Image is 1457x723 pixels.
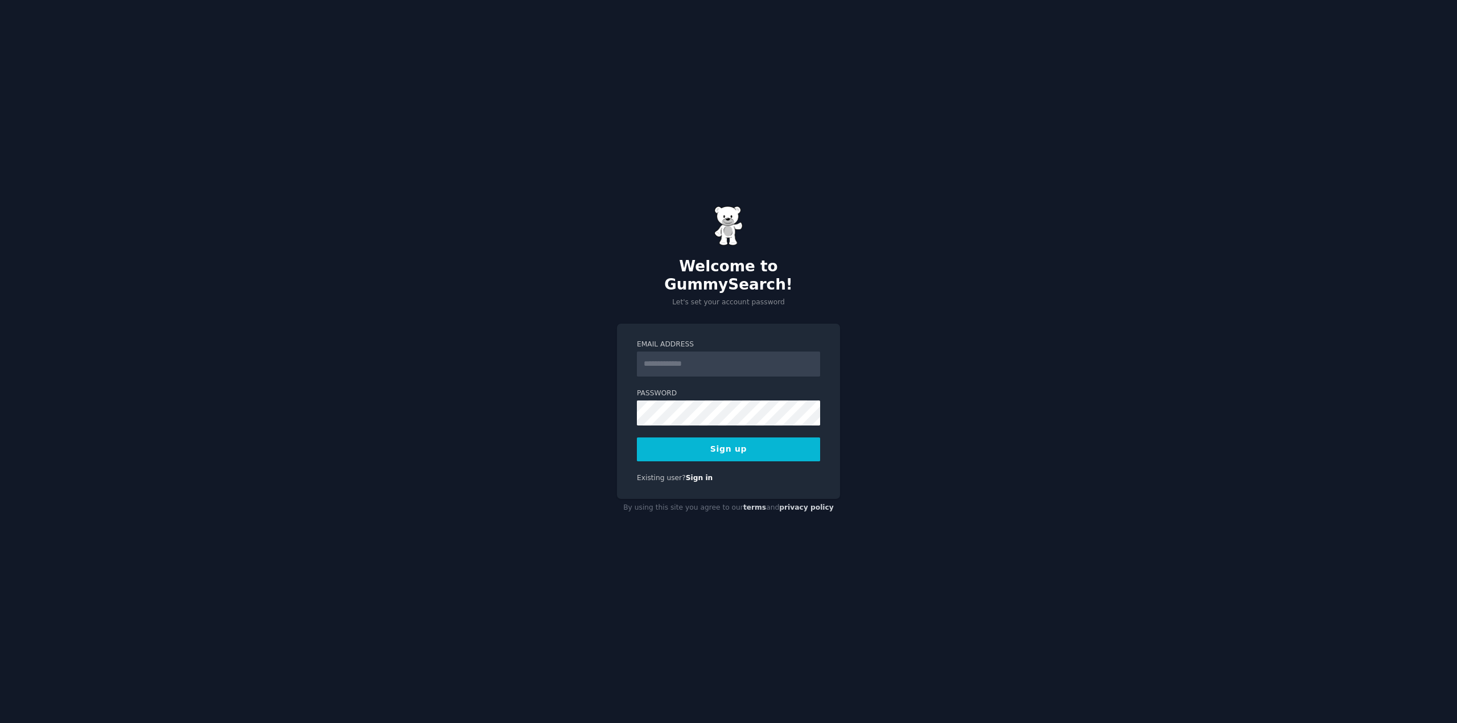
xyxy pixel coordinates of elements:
label: Email Address [637,340,820,350]
h2: Welcome to GummySearch! [617,258,840,294]
span: Existing user? [637,474,686,482]
button: Sign up [637,437,820,461]
label: Password [637,389,820,399]
img: Gummy Bear [714,206,743,246]
a: privacy policy [779,503,834,511]
a: terms [743,503,766,511]
div: By using this site you agree to our and [617,499,840,517]
a: Sign in [686,474,713,482]
p: Let's set your account password [617,298,840,308]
